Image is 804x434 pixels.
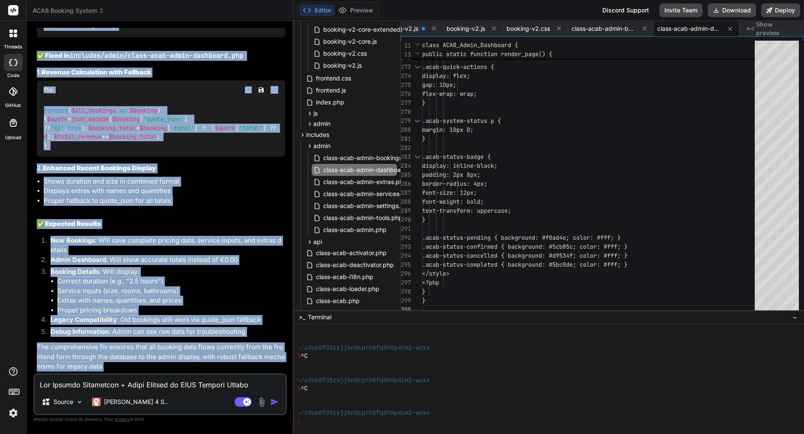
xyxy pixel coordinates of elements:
li: : Old bookings still work via quote_json fallback [44,315,285,327]
span: >_ [299,313,305,321]
img: Pick Models [76,398,83,406]
button: − [791,310,799,324]
span: '{}' [51,124,64,132]
span: flex-wrap: wrap; [422,90,477,98]
div: 281 [401,134,411,143]
span: ^C [301,352,308,360]
span: true [68,124,81,132]
strong: New Bookings [51,236,95,244]
div: 282 [401,143,411,152]
span: booking-v2.js [322,60,363,71]
span: border-radius: 4px; [422,180,487,187]
span: class-acab-admin-tools.php [322,213,403,223]
strong: Revenue Calculation with Fallback [42,68,151,76]
span: Php [44,86,53,93]
h2: ✅ [37,51,285,61]
img: Claude 4 Sonnet [92,398,101,406]
span: text-transform: uppercase; [422,207,511,214]
strong: Fixed in [45,51,243,59]
li: Displays extras with names and quantities [44,186,285,196]
span: $booking [140,124,167,132]
div: 274 [401,71,411,80]
span: class-acab-i18n.php [315,272,374,282]
span: class-acab-admin-services-v2.php [322,189,423,199]
span: </style> [422,270,450,277]
p: Source [54,398,73,406]
span: class-acab-admin-extras.php [322,177,408,187]
img: settings [6,406,21,420]
div: 298 [401,287,411,296]
span: .acab-quick-actions { [422,63,494,71]
span: class-acab-admin-dashboard.php [657,24,721,33]
div: 299 [401,296,411,305]
span: Show preview [756,20,797,37]
span: ~/u3uk0f35zsjjbn9cprh6fq9h0p4tm2-wnxx [297,377,430,385]
span: } [422,99,426,107]
li: : Will show accurate totals instead of €0.00 [44,255,285,267]
span: } [422,216,426,223]
p: The comprehensive fix ensures that all booking data flows correctly from the frontend form throug... [37,342,285,372]
span: class-acab-admin-dashboard.php [322,165,420,175]
span: $booking [130,107,157,114]
span: class-acab-admin-bookings.php [572,24,636,33]
label: threads [4,43,22,51]
span: 0 [44,133,47,140]
span: margin: 10px 0; [422,126,473,134]
strong: Legacy Compatibility [51,315,117,324]
img: Open in Browser [271,86,278,94]
h3: 1. [37,68,285,77]
div: 279 [401,116,411,125]
li: : Will display: [44,267,285,315]
p: Always double-check its answers. Your in Bind [33,415,287,423]
div: 294 [401,251,411,260]
span: display: inline-block; [422,162,497,169]
div: Click to collapse the range. [412,152,423,161]
div: Discord Support [597,3,654,17]
div: 296 [401,269,411,278]
div: Click to collapse the range. [412,62,423,71]
li: : Admin can see raw data for troubleshooting [44,327,285,339]
span: $all_bookings [71,107,116,114]
span: class-acab-admin.php [322,225,387,235]
span: 13 [401,50,411,59]
span: admin [313,119,331,128]
label: code [7,72,19,79]
div: 277 [401,98,411,107]
img: icon [270,398,279,406]
span: font-weight: bold; [422,198,484,205]
button: Preview [335,4,377,16]
div: 289 [401,206,411,215]
span: index.php [315,97,345,107]
span: booking-v2.css [322,48,368,59]
span: de; color: #fff; } [566,261,628,268]
strong: Expected Results [45,220,101,228]
span: core [313,308,326,316]
span: <?php [422,279,439,286]
div: 278 [401,107,411,116]
div: 300 [401,305,411,314]
div: 291 [401,224,411,233]
span: as [119,107,126,114]
li: Shows duration and size in combined format [44,177,285,187]
span: 5c; color: #fff; } [566,243,628,250]
span: 'total' [170,124,194,132]
span: api [313,238,322,246]
span: font-size: 12px; [422,189,477,196]
span: } [422,297,426,304]
strong: Booking Details [51,268,99,276]
span: 'quote_json' [143,116,184,123]
li: Correct duration (e.g., "2.5 hours") [57,276,285,286]
span: .acab-system-status p { [422,117,501,125]
span: .acab-status-cancelled { background: #d953 [422,252,566,259]
li: Extras with names, quantities, and prices [57,296,285,306]
span: } [422,135,426,143]
div: 292 [401,233,411,242]
img: copy [245,86,252,93]
span: frontend.css [315,73,352,83]
span: endforeach [57,22,92,30]
div: 275 [401,80,411,89]
span: class-acab-admin-settings.php [322,201,412,211]
span: public static function render_page() { [422,50,552,58]
span: privacy [115,416,130,422]
div: 288 [401,197,411,206]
